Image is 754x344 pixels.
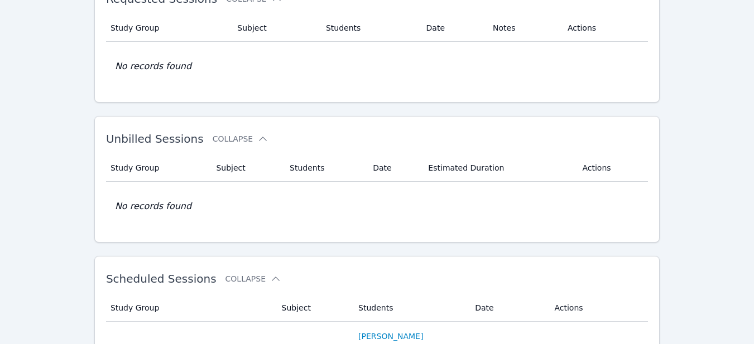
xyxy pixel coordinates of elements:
td: No records found [106,182,648,231]
th: Date [468,294,548,322]
button: Collapse [213,133,268,144]
th: Subject [209,154,283,182]
button: Collapse [225,273,281,284]
th: Actions [561,14,648,42]
th: Students [319,14,420,42]
th: Students [352,294,468,322]
th: Subject [230,14,319,42]
th: Students [283,154,366,182]
th: Subject [275,294,352,322]
th: Date [420,14,486,42]
a: [PERSON_NAME] [358,331,423,342]
th: Estimated Duration [421,154,575,182]
th: Study Group [106,14,230,42]
th: Study Group [106,294,275,322]
th: Actions [548,294,648,322]
th: Notes [486,14,561,42]
th: Date [366,154,421,182]
td: No records found [106,42,648,91]
span: Scheduled Sessions [106,272,217,285]
span: Unbilled Sessions [106,132,204,146]
th: Actions [575,154,648,182]
th: Study Group [106,154,210,182]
